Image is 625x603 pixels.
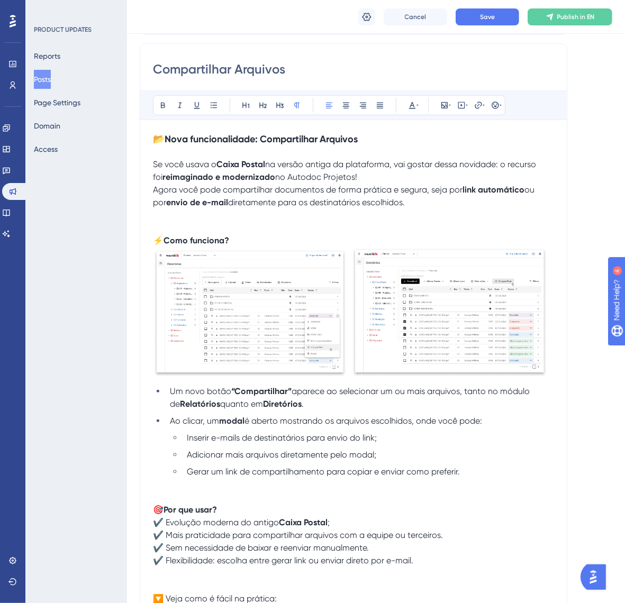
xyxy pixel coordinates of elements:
[25,3,66,15] span: Need Help?
[528,8,612,25] button: Publish in EN
[219,416,244,426] strong: modal
[34,47,60,66] button: Reports
[170,386,231,396] span: Um novo botão
[162,172,275,182] strong: reimaginado e modernizado
[74,5,77,14] div: 4
[187,433,377,443] span: Inserir e-mails de destinatários para envio do link;
[216,159,265,169] strong: Caixa Postal
[153,543,369,553] span: ✔️ Sem necessidade de baixar e reenviar manualmente.
[153,133,165,144] span: 📂
[180,399,220,409] strong: Relatórios
[557,13,595,21] span: Publish in EN
[244,416,482,426] span: é aberto mostrando os arquivos escolhidos, onde você pode:
[153,530,443,540] span: ✔️ Mais praticidade para compartilhar arquivos com a equipe ou terceiros.
[275,172,357,182] span: no Autodoc Projetos!
[153,159,216,169] span: Se você usava o
[231,386,292,396] strong: “Compartilhar”
[170,386,532,409] span: aparece ao selecionar um ou mais arquivos, tanto no módulo de
[34,116,60,135] button: Domain
[463,185,524,195] strong: link automático
[480,13,495,21] span: Save
[34,25,92,34] div: PRODUCT UPDATES
[153,159,538,182] span: na versão antiga da plataforma, vai gostar dessa novidade: o recurso foi
[279,517,328,527] strong: Caixa Postal
[153,185,463,195] span: Agora você pode compartilhar documentos de forma prática e segura, seja por
[153,555,413,565] span: ✔️ Flexibilidade: escolha entre gerar link ou enviar direto por e-mail.
[153,61,554,78] input: Post Title
[153,505,164,515] span: 🎯
[153,517,279,527] span: ✔️ Evolução moderna do antigo
[263,399,302,409] strong: Diretórios
[170,416,219,426] span: Ao clicar, um
[34,93,80,112] button: Page Settings
[302,399,304,409] span: .
[456,8,519,25] button: Save
[220,399,263,409] span: quanto em
[164,505,217,515] strong: Por que usar?
[187,467,460,477] span: Gerar um link de compartilhamento para copiar e enviar como preferir.
[228,197,405,207] span: diretamente para os destinatários escolhidos.
[34,70,51,89] button: Posts
[581,561,612,593] iframe: UserGuiding AI Assistant Launcher
[405,13,427,21] span: Cancel
[166,197,228,207] strong: envio de e-mail
[153,235,164,245] span: ⚡
[384,8,447,25] button: Cancel
[328,517,330,527] span: ;
[165,133,358,145] strong: Nova funcionalidade: Compartilhar Arquivos
[34,140,58,159] button: Access
[187,450,376,460] span: Adicionar mais arquivos diretamente pelo modal;
[164,235,229,245] strong: Como funciona?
